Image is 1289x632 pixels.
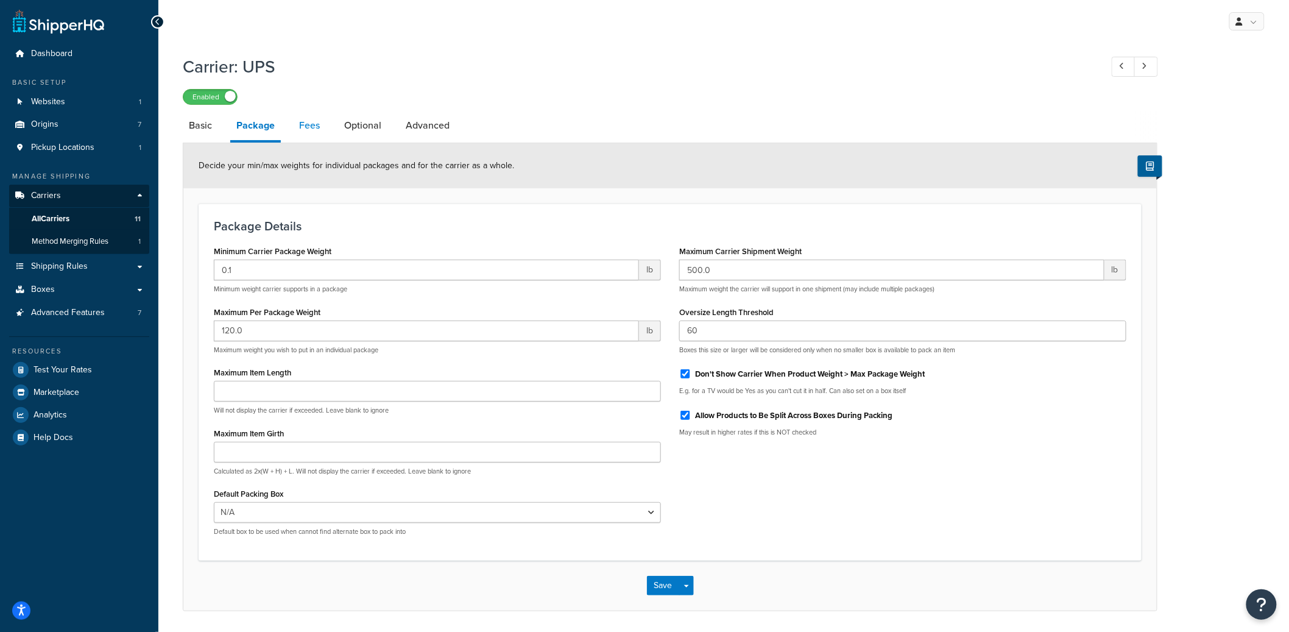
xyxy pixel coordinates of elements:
[214,406,661,415] p: Will not display the carrier if exceeded. Leave blank to ignore
[214,527,661,536] p: Default box to be used when cannot find alternate box to pack into
[31,191,61,201] span: Carriers
[214,489,283,499] label: Default Packing Box
[32,214,69,224] span: All Carriers
[679,308,774,317] label: Oversize Length Threshold
[32,236,108,247] span: Method Merging Rules
[639,260,661,280] span: lb
[138,308,141,318] span: 7
[9,137,149,159] li: Pickup Locations
[293,111,326,140] a: Fees
[695,369,925,380] label: Don't Show Carrier When Product Weight > Max Package Weight
[1246,589,1277,620] button: Open Resource Center
[214,219,1126,233] h3: Package Details
[9,113,149,136] li: Origins
[34,433,73,443] span: Help Docs
[214,285,661,294] p: Minimum weight carrier supports in a package
[214,247,331,256] label: Minimum Carrier Package Weight
[1134,57,1158,77] a: Next Record
[214,467,661,476] p: Calculated as 2x(W + H) + L. Will not display the carrier if exceeded. Leave blank to ignore
[9,77,149,88] div: Basic Setup
[679,247,802,256] label: Maximum Carrier Shipment Weight
[31,119,58,130] span: Origins
[183,111,218,140] a: Basic
[9,208,149,230] a: AllCarriers11
[31,49,72,59] span: Dashboard
[9,185,149,207] a: Carriers
[9,185,149,254] li: Carriers
[9,91,149,113] li: Websites
[338,111,387,140] a: Optional
[9,302,149,324] li: Advanced Features
[34,410,67,421] span: Analytics
[138,119,141,130] span: 7
[9,359,149,381] a: Test Your Rates
[9,279,149,301] a: Boxes
[9,43,149,65] a: Dashboard
[31,261,88,272] span: Shipping Rules
[31,97,65,107] span: Websites
[9,404,149,426] a: Analytics
[139,143,141,153] span: 1
[183,90,237,104] label: Enabled
[679,428,1126,437] p: May result in higher rates if this is NOT checked
[9,302,149,324] a: Advanced Features7
[1104,260,1126,280] span: lb
[400,111,456,140] a: Advanced
[9,91,149,113] a: Websites1
[1112,57,1135,77] a: Previous Record
[639,321,661,341] span: lb
[139,97,141,107] span: 1
[9,346,149,357] div: Resources
[31,308,105,318] span: Advanced Features
[9,255,149,278] a: Shipping Rules
[138,236,141,247] span: 1
[214,429,284,438] label: Maximum Item Girth
[214,308,320,317] label: Maximum Per Package Weight
[135,214,141,224] span: 11
[214,368,291,377] label: Maximum Item Length
[31,143,94,153] span: Pickup Locations
[679,285,1126,294] p: Maximum weight the carrier will support in one shipment (may include multiple packages)
[31,285,55,295] span: Boxes
[34,365,92,375] span: Test Your Rates
[214,346,661,355] p: Maximum weight you wish to put in an individual package
[183,55,1089,79] h1: Carrier: UPS
[199,159,514,172] span: Decide your min/max weights for individual packages and for the carrier as a whole.
[9,230,149,253] a: Method Merging Rules1
[9,113,149,136] a: Origins7
[9,427,149,449] a: Help Docs
[647,576,680,595] button: Save
[9,230,149,253] li: Method Merging Rules
[9,382,149,403] a: Marketplace
[34,388,79,398] span: Marketplace
[9,171,149,182] div: Manage Shipping
[679,386,1126,396] p: E.g. for a TV would be Yes as you can't cut it in half. Can also set on a box itself
[1138,155,1162,177] button: Show Help Docs
[230,111,281,143] a: Package
[9,137,149,159] a: Pickup Locations1
[695,410,892,421] label: Allow Products to Be Split Across Boxes During Packing
[679,346,1126,355] p: Boxes this size or larger will be considered only when no smaller box is available to pack an item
